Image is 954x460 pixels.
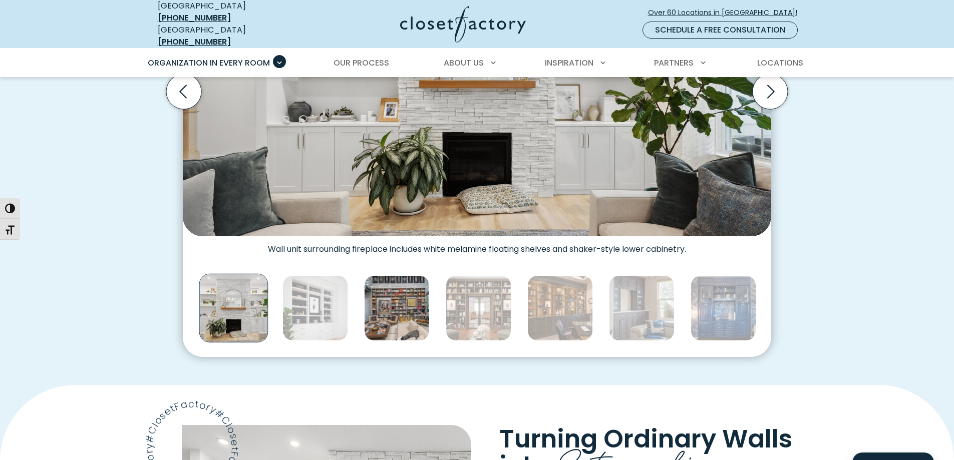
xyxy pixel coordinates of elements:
span: About Us [444,57,484,69]
nav: Primary Menu [141,49,814,77]
img: Dark wood built-in cabinetry with upper and lower storage [609,275,675,341]
span: Partners [654,57,694,69]
a: [PHONE_NUMBER] [158,36,231,48]
button: Previous slide [162,70,205,113]
a: Over 60 Locations in [GEOGRAPHIC_DATA]! [648,4,806,22]
figcaption: Wall unit surrounding fireplace includes white melamine floating shelves and shaker-style lower c... [183,236,771,254]
img: Custom wood wall unit with built-in lighting, open display shelving, and lower closed cabinetry [527,275,593,341]
img: Elegant navy blue built-in cabinetry with glass doors and open shelving [691,275,756,341]
img: Grand library wall with built-in bookshelves and rolling ladder [446,275,511,341]
button: Next slide [749,70,792,113]
span: Inspiration [545,57,593,69]
img: Modern wall-to-wall shelving with grid layout and integrated art display [364,275,430,341]
span: Our Process [334,57,389,69]
span: Locations [757,57,803,69]
div: [GEOGRAPHIC_DATA] [158,24,303,48]
img: Symmetrical white wall unit with floating shelves and cabinetry flanking a stacked stone fireplace [199,274,268,343]
span: Organization in Every Room [148,57,270,69]
img: Contemporary built-in with white shelving and black backing and marble countertop [282,275,348,341]
span: Turning Ordinary Walls [499,421,793,456]
a: Schedule a Free Consultation [643,22,798,39]
a: [PHONE_NUMBER] [158,12,231,24]
span: Over 60 Locations in [GEOGRAPHIC_DATA]! [648,8,805,18]
img: Closet Factory Logo [400,6,526,43]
